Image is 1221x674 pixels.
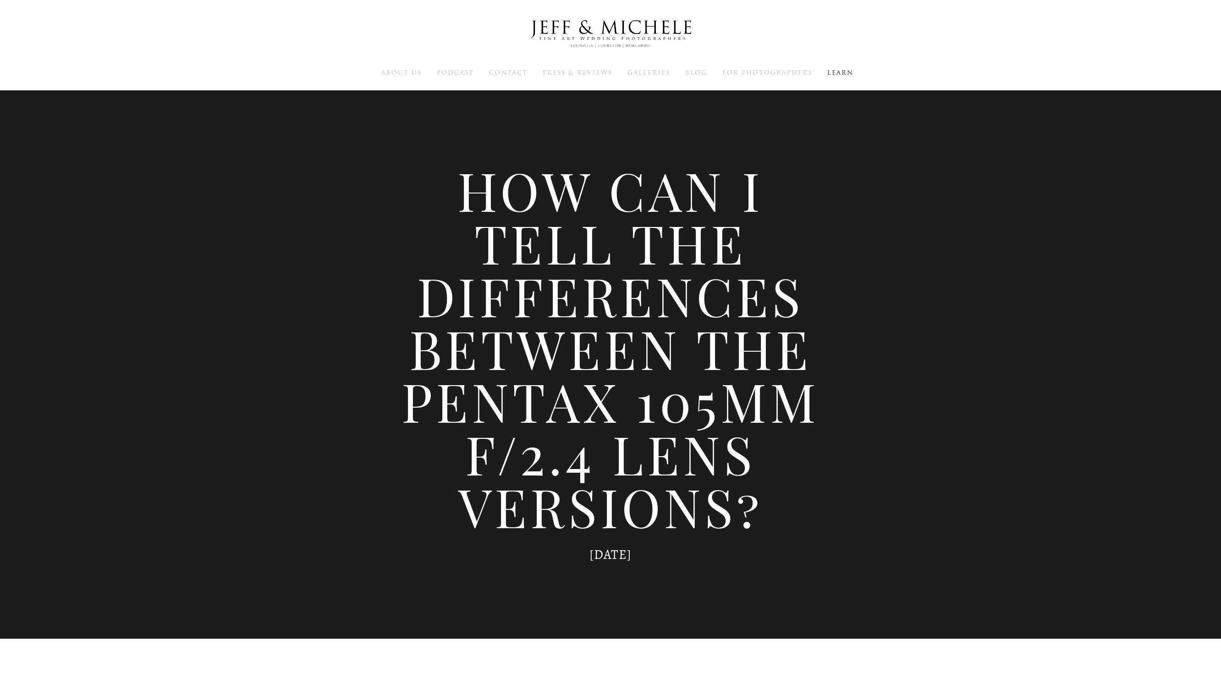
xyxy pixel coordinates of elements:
img: Louisville Wedding Photographers - Jeff & Michele Wedding Photographers [519,11,702,56]
time: [DATE] [589,546,632,564]
a: Learn [827,68,853,77]
a: Blog [685,68,707,77]
a: For Photographers [722,68,812,77]
h1: How Can I Tell the Differences Between the Pentax 105mm f/2.4 Lens Versions? [390,164,830,533]
a: About Us [381,68,422,77]
a: Contact [489,68,528,77]
a: Press & Reviews [543,68,612,77]
a: Galleries [627,68,670,77]
a: Podcast [437,68,474,77]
